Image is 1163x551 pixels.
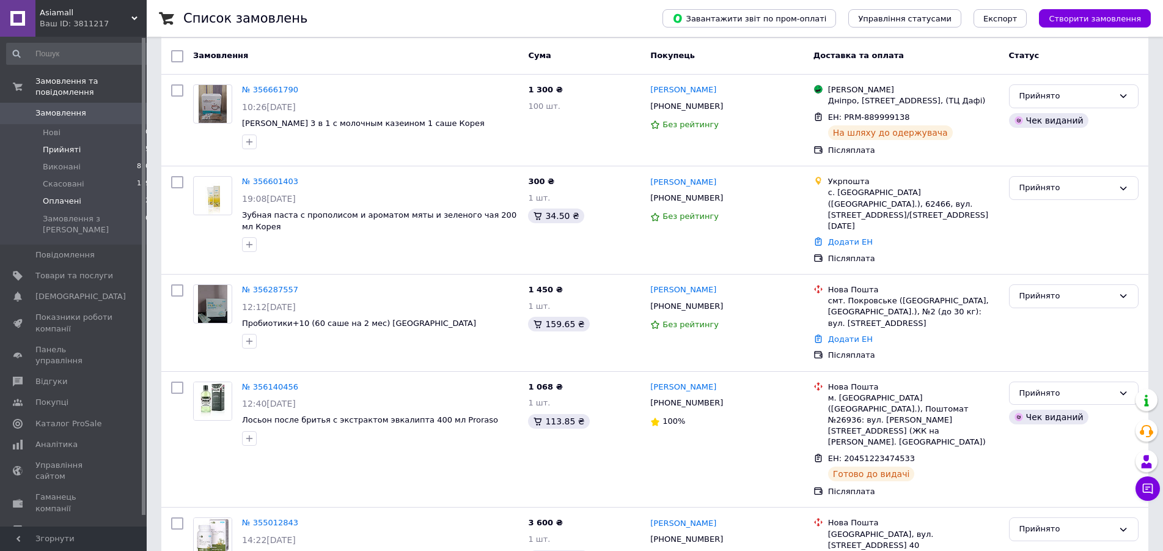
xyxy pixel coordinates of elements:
[1039,9,1151,28] button: Створити замовлення
[662,416,685,426] span: 100%
[1019,523,1113,536] div: Прийнято
[1019,290,1113,303] div: Прийнято
[828,393,999,448] div: м. [GEOGRAPHIC_DATA] ([GEOGRAPHIC_DATA].), Поштомат №26936: вул. [PERSON_NAME][STREET_ADDRESS] (Ж...
[528,51,551,60] span: Cума
[528,414,589,429] div: 113.85 ₴
[528,85,562,94] span: 1 300 ₴
[35,376,67,387] span: Відгуки
[35,344,113,366] span: Панель управління
[35,250,95,261] span: Повідомлення
[193,176,232,215] a: Фото товару
[193,51,248,60] span: Замовлення
[828,517,999,528] div: Нова Пошта
[35,524,67,535] span: Маркет
[35,312,113,334] span: Показники роботи компанії
[193,84,232,124] a: Фото товару
[528,301,550,311] span: 1 шт.
[648,395,725,411] div: [PHONE_NUMBER]
[1027,13,1151,23] a: Створити замовлення
[662,212,719,221] span: Без рейтингу
[199,85,227,123] img: Фото товару
[828,187,999,232] div: с. [GEOGRAPHIC_DATA] ([GEOGRAPHIC_DATA].), 62466, вул. [STREET_ADDRESS]/[STREET_ADDRESS][DATE]
[40,7,131,18] span: Asiamall
[1135,476,1160,501] button: Чат з покупцем
[242,177,298,186] a: № 356601403
[35,270,113,281] span: Товари та послуги
[828,454,915,463] span: ЕН: 20451223474533
[193,382,232,421] a: Фото товару
[650,51,695,60] span: Покупець
[828,237,873,246] a: Додати ЕН
[650,84,716,96] a: [PERSON_NAME]
[242,535,296,545] span: 14:22[DATE]
[828,486,999,497] div: Післяплата
[205,177,219,215] img: Фото товару
[828,284,999,295] div: Нова Пошта
[1009,51,1040,60] span: Статус
[193,284,232,324] a: Фото товару
[183,11,307,26] h1: Список замовлень
[828,382,999,393] div: Нова Пошта
[242,210,516,231] a: Зубная паста с прополисом и ароматом мяты и зеленого чая 200 мл Корея
[828,176,999,187] div: Укрпошта
[145,127,150,138] span: 0
[672,13,826,24] span: Завантажити звіт по пром-оплаті
[137,179,150,190] span: 139
[35,418,101,429] span: Каталог ProSale
[528,382,562,391] span: 1 068 ₴
[242,319,476,328] a: Пробиотики+10 (60 саше на 2 мес) [GEOGRAPHIC_DATA]
[35,291,126,302] span: [DEMOGRAPHIC_DATA]
[828,295,999,329] div: смт. Покровське ([GEOGRAPHIC_DATA], [GEOGRAPHIC_DATA].), №2 (до 30 кг): вул. [STREET_ADDRESS]
[1049,14,1141,23] span: Створити замовлення
[35,439,78,450] span: Аналітика
[242,285,298,294] a: № 356287557
[528,534,550,544] span: 1 шт.
[650,518,716,530] a: [PERSON_NAME]
[242,102,296,112] span: 10:26[DATE]
[650,177,716,188] a: [PERSON_NAME]
[974,9,1027,28] button: Експорт
[528,209,584,223] div: 34.50 ₴
[650,284,716,296] a: [PERSON_NAME]
[35,108,86,119] span: Замовлення
[828,84,999,95] div: [PERSON_NAME]
[528,177,554,186] span: 300 ₴
[242,194,296,204] span: 19:08[DATE]
[662,9,836,28] button: Завантажити звіт по пром-оплаті
[35,397,68,408] span: Покупці
[858,14,952,23] span: Управління статусами
[198,285,228,323] img: Фото товару
[528,193,550,202] span: 1 шт.
[43,213,145,235] span: Замовлення з [PERSON_NAME]
[145,213,150,235] span: 0
[648,190,725,206] div: [PHONE_NUMBER]
[828,253,999,264] div: Післяплата
[848,9,961,28] button: Управління статусами
[6,43,151,65] input: Пошук
[828,145,999,156] div: Післяплата
[650,382,716,393] a: [PERSON_NAME]
[1009,113,1088,128] div: Чек виданий
[828,529,999,551] div: [GEOGRAPHIC_DATA], вул. [STREET_ADDRESS] 40
[40,18,147,29] div: Ваш ID: 3811217
[43,144,81,155] span: Прийняті
[137,161,150,172] span: 870
[828,467,915,481] div: Готово до видачі
[242,415,498,424] a: Лосьон после бритья с экстрактом эвкалипта 400 мл Proraso
[983,14,1018,23] span: Експорт
[242,119,485,128] span: [PERSON_NAME] 3 в 1 с молочным казеином 1 саше Корея
[1009,410,1088,424] div: Чек виданий
[242,85,298,94] a: № 356661790
[242,302,296,312] span: 12:12[DATE]
[828,113,910,122] span: ЕН: PRM-889999138
[43,127,61,138] span: Нові
[528,398,550,407] span: 1 шт.
[648,98,725,114] div: [PHONE_NUMBER]
[35,76,147,98] span: Замовлення та повідомлення
[242,399,296,409] span: 12:40[DATE]
[145,196,150,207] span: 2
[528,317,589,331] div: 159.65 ₴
